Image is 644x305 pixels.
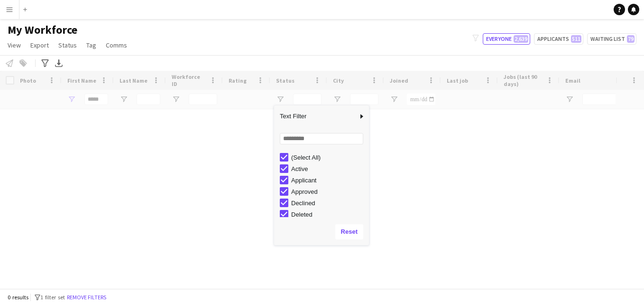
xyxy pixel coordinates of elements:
button: Remove filters [65,292,108,303]
span: 79 [627,35,635,43]
span: 511 [571,35,581,43]
a: Status [55,39,81,51]
span: Export [30,41,49,49]
span: Comms [106,41,127,49]
div: Filter List [274,152,369,277]
span: Tag [86,41,96,49]
button: Waiting list79 [587,33,636,45]
div: Column Filter [274,105,369,245]
span: Text Filter [274,108,358,124]
div: Deleted [291,211,366,218]
a: Tag [83,39,100,51]
span: Status [58,41,77,49]
span: View [8,41,21,49]
div: Active [291,165,366,172]
a: Export [27,39,53,51]
button: Everyone2,639 [483,33,530,45]
div: (Select All) [291,154,366,161]
input: Search filter values [280,133,363,144]
div: Declined [291,200,366,207]
span: 2,639 [514,35,528,43]
span: My Workforce [8,23,77,37]
a: Comms [102,39,131,51]
app-action-btn: Export XLSX [53,57,64,69]
button: Reset [335,224,363,239]
button: Applicants511 [534,33,583,45]
app-action-btn: Advanced filters [39,57,51,69]
span: 1 filter set [40,294,65,301]
div: Approved [291,188,366,195]
a: View [4,39,25,51]
div: Applicant [291,177,366,184]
